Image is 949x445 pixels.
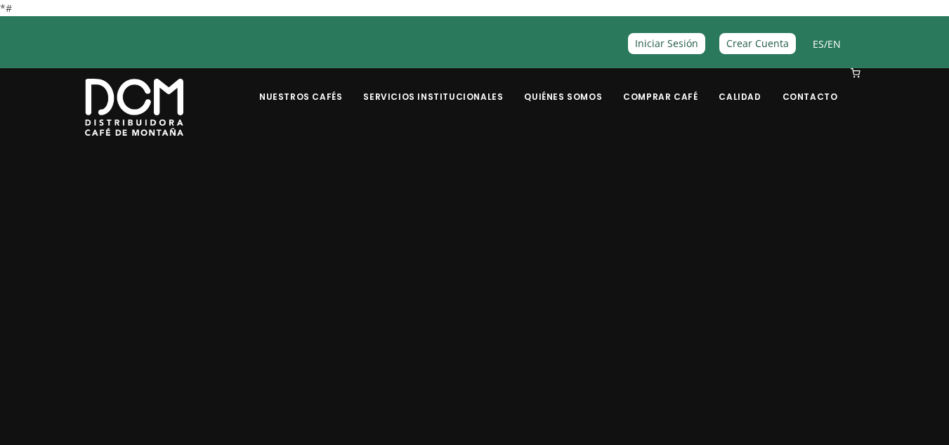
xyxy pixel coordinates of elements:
[355,70,511,103] a: Servicios Institucionales
[774,70,846,103] a: Contacto
[710,70,769,103] a: Calidad
[251,70,351,103] a: Nuestros Cafés
[719,33,796,53] a: Crear Cuenta
[827,37,841,51] a: EN
[813,37,824,51] a: ES
[813,36,841,52] span: /
[628,33,705,53] a: Iniciar Sesión
[615,70,706,103] a: Comprar Café
[516,70,610,103] a: Quiénes Somos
